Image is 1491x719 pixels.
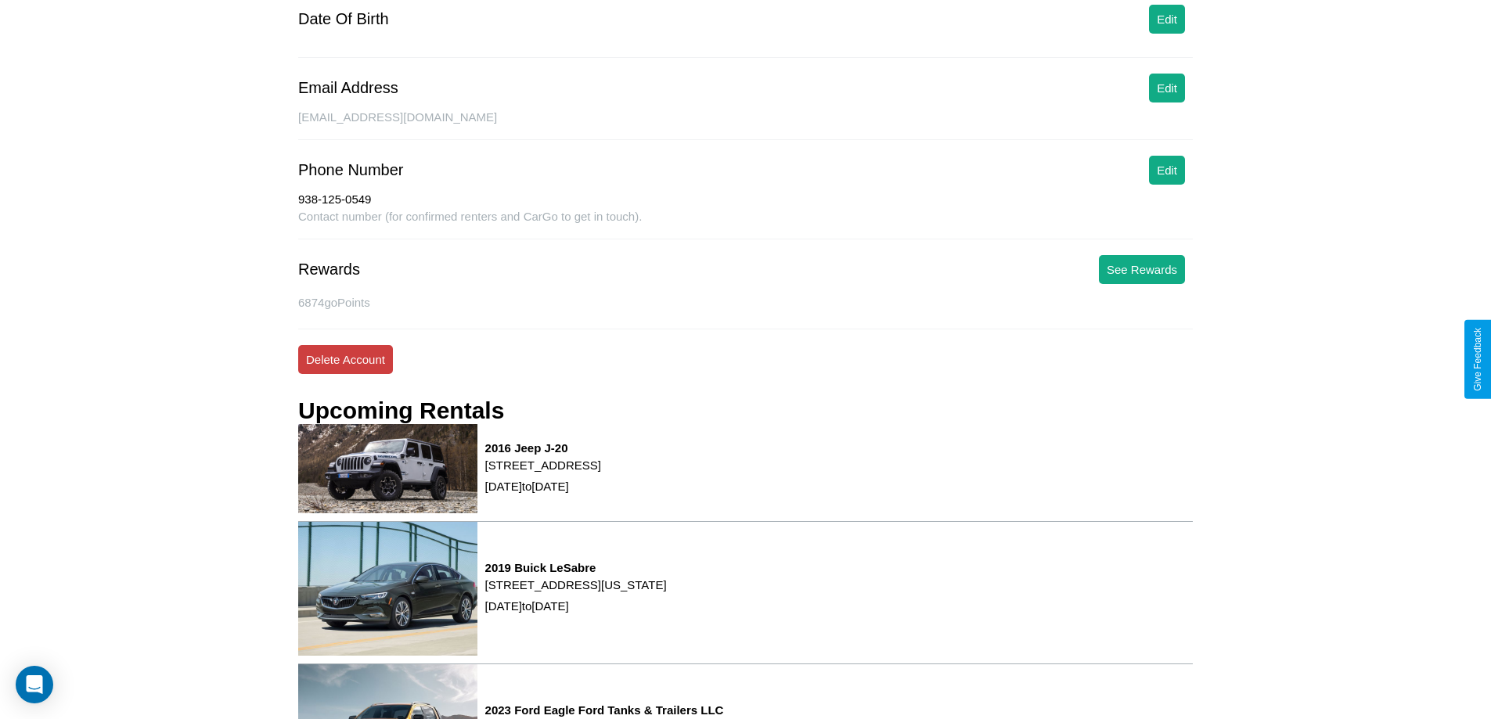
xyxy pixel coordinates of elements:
[1099,255,1185,284] button: See Rewards
[298,397,504,424] h3: Upcoming Rentals
[16,666,53,703] div: Open Intercom Messenger
[1149,5,1185,34] button: Edit
[298,192,1193,210] div: 938-125-0549
[298,79,398,97] div: Email Address
[298,261,360,279] div: Rewards
[298,522,477,656] img: rental
[298,424,477,513] img: rental
[298,110,1193,140] div: [EMAIL_ADDRESS][DOMAIN_NAME]
[1149,156,1185,185] button: Edit
[485,561,667,574] h3: 2019 Buick LeSabre
[1149,74,1185,102] button: Edit
[298,292,1193,313] p: 6874 goPoints
[485,476,601,497] p: [DATE] to [DATE]
[485,455,601,476] p: [STREET_ADDRESS]
[1472,328,1483,391] div: Give Feedback
[485,441,601,455] h3: 2016 Jeep J-20
[298,210,1193,239] div: Contact number (for confirmed renters and CarGo to get in touch).
[485,703,724,717] h3: 2023 Ford Eagle Ford Tanks & Trailers LLC
[298,161,404,179] div: Phone Number
[485,595,667,617] p: [DATE] to [DATE]
[298,10,389,28] div: Date Of Birth
[298,345,393,374] button: Delete Account
[485,574,667,595] p: [STREET_ADDRESS][US_STATE]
